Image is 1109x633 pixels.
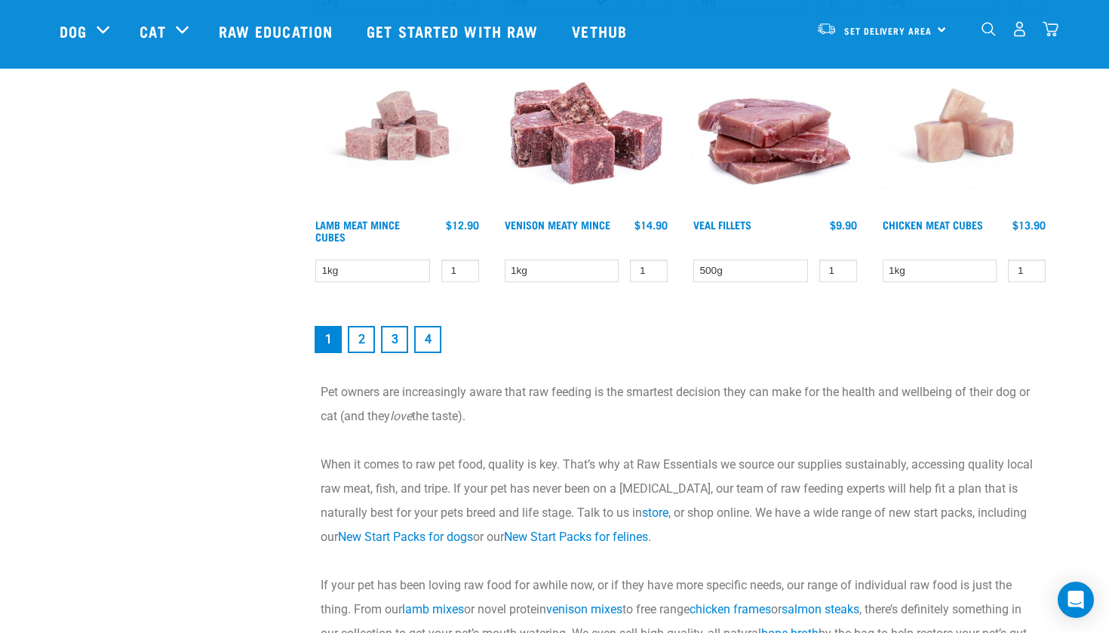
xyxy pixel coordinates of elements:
[321,380,1040,429] p: Pet owners are increasingly aware that raw feeding is the smartest decision they can make for the...
[402,602,464,616] a: lamb mixes
[338,530,473,544] a: New Start Packs for dogs
[546,602,622,616] a: venison mixes
[204,1,352,61] a: Raw Education
[446,219,479,231] div: $12.90
[348,326,375,353] a: Goto page 2
[414,326,441,353] a: Goto page 4
[819,260,857,283] input: 1
[557,1,646,61] a: Vethub
[642,505,668,520] a: store
[312,40,483,211] img: Lamb Meat Mince
[390,409,412,423] em: love
[816,22,837,35] img: van-moving.png
[352,1,557,61] a: Get started with Raw
[504,530,648,544] a: New Start Packs for felines
[60,20,87,42] a: Dog
[501,40,672,211] img: 1117 Venison Meat Mince 01
[315,222,400,239] a: Lamb Meat Mince Cubes
[315,326,342,353] a: Page 1
[1008,260,1046,283] input: 1
[693,222,751,227] a: Veal Fillets
[381,326,408,353] a: Goto page 3
[830,219,857,231] div: $9.90
[630,260,668,283] input: 1
[1012,21,1028,37] img: user.png
[690,602,771,616] a: chicken frames
[312,323,1049,356] nav: pagination
[782,602,859,616] a: salmon steaks
[140,20,165,42] a: Cat
[879,40,1050,211] img: Chicken meat
[1058,582,1094,618] div: Open Intercom Messenger
[1012,219,1046,231] div: $13.90
[1043,21,1058,37] img: home-icon@2x.png
[441,260,479,283] input: 1
[982,22,996,36] img: home-icon-1@2x.png
[690,40,861,211] img: Stack Of Raw Veal Fillets
[883,222,983,227] a: Chicken Meat Cubes
[505,222,610,227] a: Venison Meaty Mince
[844,28,932,33] span: Set Delivery Area
[321,453,1040,549] p: When it comes to raw pet food, quality is key. That’s why at Raw Essentials we source our supplie...
[634,219,668,231] div: $14.90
